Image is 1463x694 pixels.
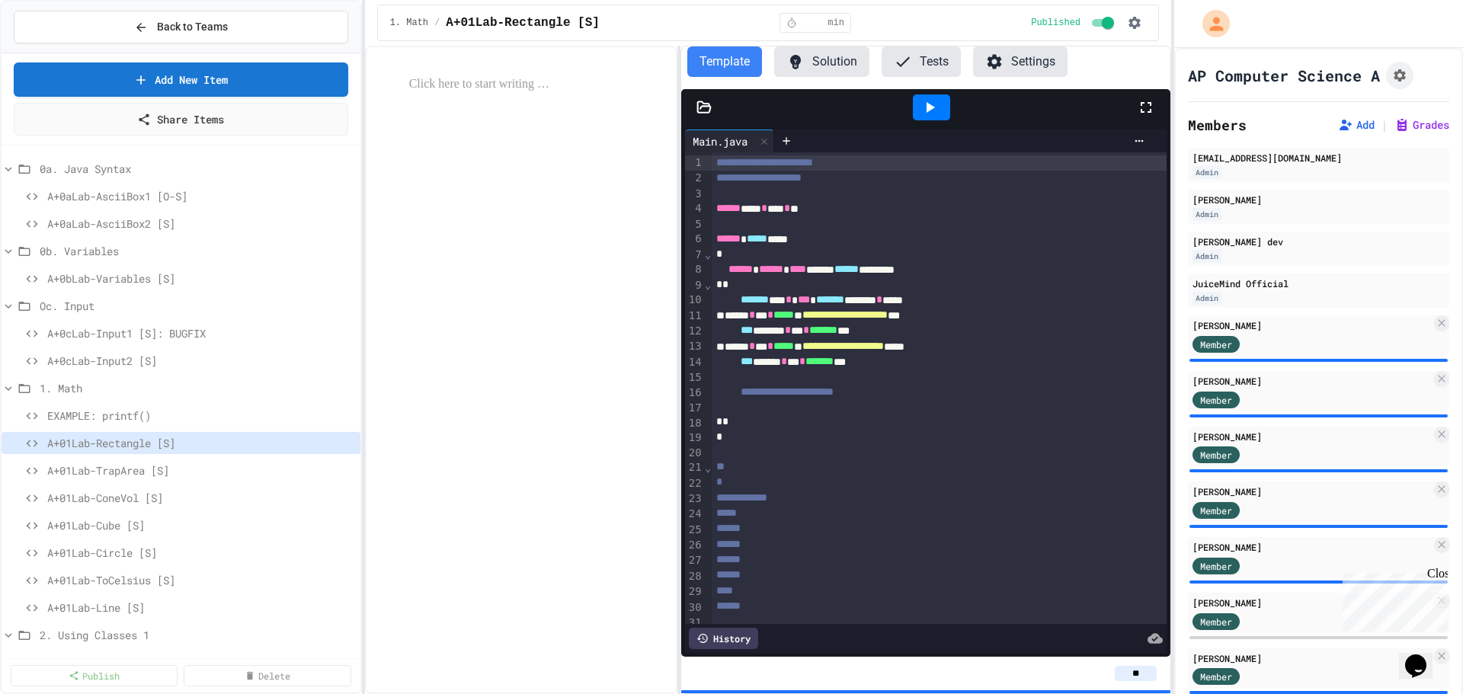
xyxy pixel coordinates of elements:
[47,462,354,478] span: A+01Lab-TrapArea [S]
[47,545,354,561] span: A+01Lab-Circle [S]
[40,298,354,314] span: Oc. Input
[1192,250,1221,263] div: Admin
[685,385,704,401] div: 16
[685,248,704,263] div: 7
[685,201,704,216] div: 4
[1338,117,1375,133] button: Add
[1200,615,1232,628] span: Member
[14,62,348,97] a: Add New Item
[40,380,354,396] span: 1. Math
[704,279,712,291] span: Fold line
[1192,596,1431,609] div: [PERSON_NAME]
[14,103,348,136] a: Share Items
[47,188,354,204] span: A+0aLab-AsciiBox1 [O-S]
[40,627,354,643] span: 2. Using Classes 1
[47,435,354,451] span: A+01Lab-Rectangle [S]
[47,490,354,506] span: A+01Lab-ConeVol [S]
[184,665,351,686] a: Delete
[1200,448,1232,462] span: Member
[704,248,712,261] span: Fold line
[685,262,704,277] div: 8
[47,270,354,286] span: A+0bLab-Variables [S]
[47,353,354,369] span: A+0cLab-Input2 [S]
[685,130,774,152] div: Main.java
[1200,670,1232,683] span: Member
[685,278,704,293] div: 9
[685,309,704,324] div: 11
[1192,166,1221,179] div: Admin
[685,430,704,446] div: 19
[685,217,704,232] div: 5
[1200,504,1232,517] span: Member
[685,187,704,202] div: 3
[1200,559,1232,573] span: Member
[1381,116,1388,134] span: |
[685,133,755,149] div: Main.java
[1399,633,1448,679] iframe: chat widget
[685,171,704,186] div: 2
[685,416,704,431] div: 18
[685,569,704,584] div: 28
[1192,540,1431,554] div: [PERSON_NAME]
[685,476,704,491] div: 22
[434,17,440,29] span: /
[1186,6,1234,41] div: My Account
[446,14,600,32] span: A+01Lab-Rectangle [S]
[1394,117,1449,133] button: Grades
[1386,62,1413,89] button: Assignment Settings
[685,355,704,370] div: 14
[685,491,704,507] div: 23
[47,600,354,616] span: A+01Lab-Line [S]
[1192,374,1431,388] div: [PERSON_NAME]
[685,507,704,522] div: 24
[1192,318,1431,332] div: [PERSON_NAME]
[704,462,712,474] span: Fold line
[685,523,704,538] div: 25
[1192,651,1431,665] div: [PERSON_NAME]
[11,665,178,686] a: Publish
[14,11,348,43] button: Back to Teams
[390,17,428,29] span: 1. Math
[1192,235,1445,248] div: [PERSON_NAME] dev
[1031,14,1117,32] div: Content is published and visible to students
[1192,277,1445,290] div: JuiceMind Official
[1188,65,1380,86] h1: AP Computer Science A
[882,46,961,77] button: Tests
[685,155,704,171] div: 1
[685,460,704,475] div: 21
[47,572,354,588] span: A+01Lab-ToCelsius [S]
[1192,208,1221,221] div: Admin
[1192,430,1431,443] div: [PERSON_NAME]
[685,232,704,247] div: 6
[687,46,762,77] button: Template
[689,628,758,649] div: History
[685,339,704,354] div: 13
[47,216,354,232] span: A+0aLab-AsciiBox2 [S]
[828,17,844,29] span: min
[685,324,704,339] div: 12
[685,293,704,308] div: 10
[685,446,704,461] div: 20
[40,243,354,259] span: 0b. Variables
[1192,193,1445,206] div: [PERSON_NAME]
[1031,17,1080,29] span: Published
[1188,114,1247,136] h2: Members
[685,370,704,385] div: 15
[1200,337,1232,351] span: Member
[685,401,704,416] div: 17
[47,325,354,341] span: A+0cLab-Input1 [S]: BUGFIX
[40,161,354,177] span: 0a. Java Syntax
[685,538,704,553] div: 26
[774,46,869,77] button: Solution
[47,408,354,424] span: EXAMPLE: printf()
[685,584,704,600] div: 29
[47,517,354,533] span: A+01Lab-Cube [S]
[6,6,105,97] div: Chat with us now!Close
[1192,292,1221,305] div: Admin
[1337,567,1448,632] iframe: chat widget
[157,19,228,35] span: Back to Teams
[685,553,704,568] div: 27
[973,46,1068,77] button: Settings
[1192,485,1431,498] div: [PERSON_NAME]
[685,616,704,631] div: 31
